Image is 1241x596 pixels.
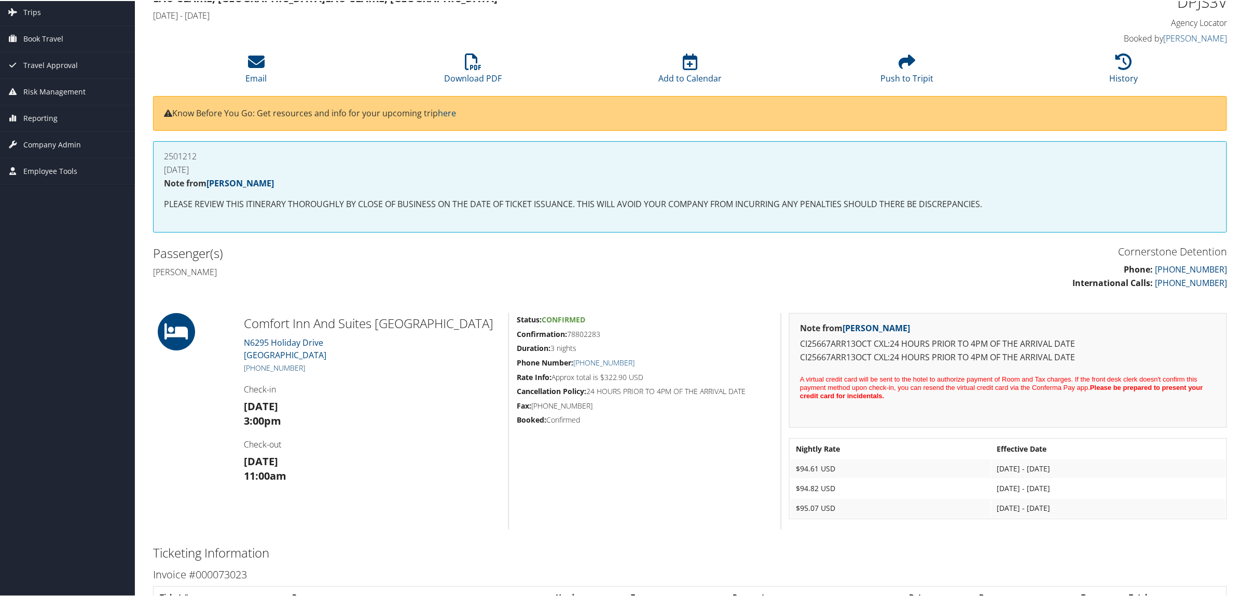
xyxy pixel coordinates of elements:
th: Nightly Rate [791,439,990,457]
strong: Rate Info: [517,371,551,381]
td: [DATE] - [DATE] [991,498,1225,517]
td: $94.82 USD [791,478,990,497]
a: [PHONE_NUMBER] [573,357,635,367]
strong: Confirmation: [517,328,567,338]
h5: 24 HOURS PRIOR TO 4PM OF THE ARRIVAL DATE [517,385,773,396]
a: [PHONE_NUMBER] [244,362,305,372]
a: Download PDF [445,58,502,83]
h2: Ticketing Information [153,543,1227,561]
strong: [DATE] [244,398,278,412]
strong: 11:00am [244,468,286,482]
td: $94.61 USD [791,458,990,477]
strong: Booked: [517,414,546,424]
h4: Agency Locator [970,16,1227,28]
span: Reporting [23,104,58,130]
h2: Comfort Inn And Suites [GEOGRAPHIC_DATA] [244,314,501,331]
p: PLEASE REVIEW THIS ITINERARY THOROUGHLY BY CLOSE OF BUSINESS ON THE DATE OF TICKET ISSUANCE. THIS... [164,197,1216,210]
strong: Please be prepared to present your credit card for incidentals. [800,383,1203,399]
td: [DATE] - [DATE] [991,458,1225,477]
strong: Status: [517,314,542,323]
strong: Fax: [517,400,531,410]
a: Email [246,58,267,83]
h4: Check-out [244,438,501,449]
a: History [1110,58,1138,83]
span: A virtual credit card will be sent to the hotel to authorize payment of Room and Tax charges. If ... [800,374,1203,399]
h5: 3 nights [517,342,773,353]
h3: Cornerstone Detention [698,243,1227,258]
span: Company Admin [23,131,81,157]
h5: Confirmed [517,414,773,424]
td: [DATE] - [DATE] [991,478,1225,497]
h5: 78802283 [517,328,773,338]
strong: Phone Number: [517,357,573,367]
span: Employee Tools [23,157,77,183]
strong: Phone: [1124,263,1153,274]
h5: Approx total is $322.90 USD [517,371,773,382]
a: Add to Calendar [658,58,722,83]
p: Know Before You Go: Get resources and info for your upcoming trip [164,106,1216,119]
td: $95.07 USD [791,498,990,517]
a: Push to Tripit [880,58,933,83]
a: [PERSON_NAME] [206,177,274,188]
strong: 3:00pm [244,413,281,427]
a: N6295 Holiday Drive[GEOGRAPHIC_DATA] [244,336,326,360]
h4: Check-in [244,383,501,394]
a: [PHONE_NUMBER] [1155,263,1227,274]
span: Book Travel [23,25,63,51]
strong: Duration: [517,342,550,352]
span: Risk Management [23,78,86,104]
a: [PERSON_NAME] [1163,32,1227,43]
h4: [PERSON_NAME] [153,265,682,277]
h5: [PHONE_NUMBER] [517,400,773,410]
strong: International Calls: [1072,276,1153,288]
p: CI25667ARR13OCT CXL:24 HOURS PRIOR TO 4PM OF THE ARRIVAL DATE CI25667ARR13OCT CXL:24 HOURS PRIOR ... [800,336,1216,363]
h3: Invoice #000073023 [153,566,1227,581]
a: [PHONE_NUMBER] [1155,276,1227,288]
strong: Cancellation Policy: [517,385,586,395]
a: here [438,106,456,118]
h4: Booked by [970,32,1227,43]
span: Confirmed [542,314,585,323]
h4: [DATE] [164,165,1216,173]
strong: [DATE] [244,453,278,467]
a: [PERSON_NAME] [843,321,910,333]
span: Travel Approval [23,51,78,77]
strong: Note from [164,177,274,188]
h4: 2501212 [164,151,1216,159]
h4: [DATE] - [DATE] [153,9,955,20]
th: Effective Date [991,439,1225,457]
h2: Passenger(s) [153,243,682,261]
strong: Note from [800,321,910,333]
